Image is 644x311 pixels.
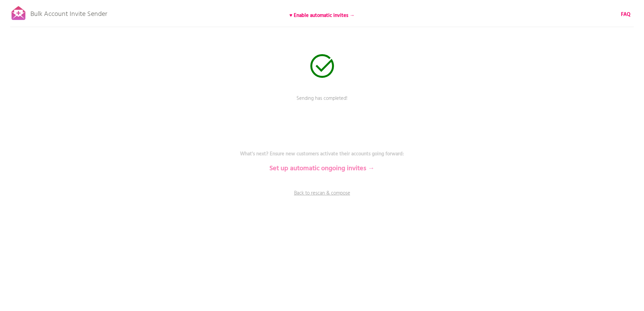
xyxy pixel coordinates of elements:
[240,150,404,158] b: What's next? Ensure new customers activate their accounts going forward:
[621,11,630,18] a: FAQ
[621,10,630,19] b: FAQ
[30,4,107,21] p: Bulk Account Invite Sender
[269,163,375,174] b: Set up automatic ongoing invites →
[221,95,424,112] p: Sending has completed!
[221,190,424,206] a: Back to rescan & compose
[289,12,355,20] b: ♥ Enable automatic invites →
